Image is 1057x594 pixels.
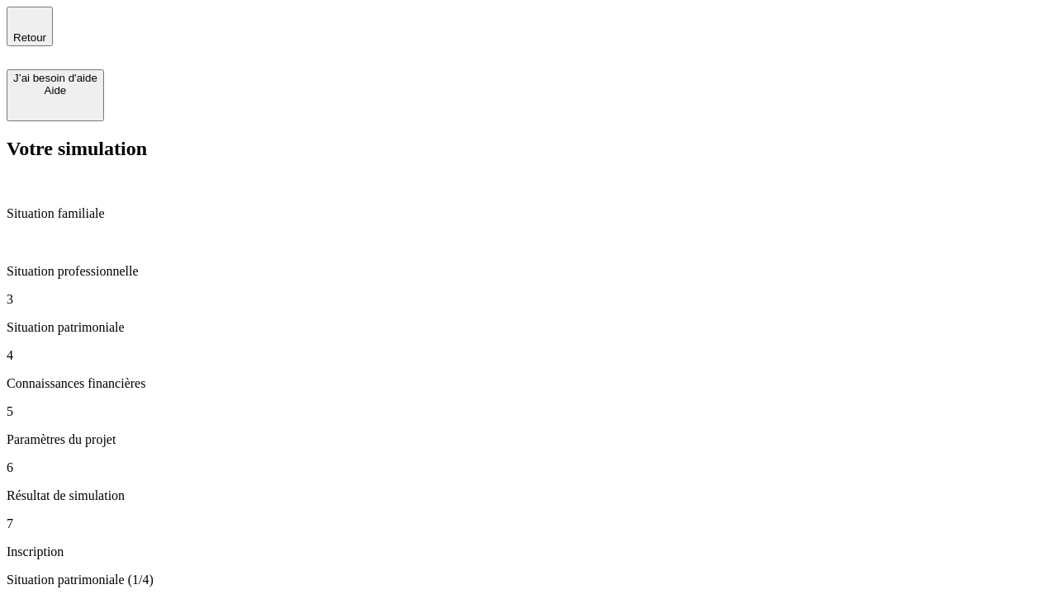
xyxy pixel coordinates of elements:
p: 3 [7,292,1050,307]
h2: Votre simulation [7,138,1050,160]
p: 5 [7,404,1050,419]
p: 6 [7,460,1050,475]
p: Situation professionnelle [7,264,1050,279]
p: Situation patrimoniale (1/4) [7,573,1050,587]
div: Aide [13,84,97,97]
p: Paramètres du projet [7,432,1050,447]
button: Retour [7,7,53,46]
p: Résultat de simulation [7,488,1050,503]
span: Retour [13,31,46,44]
p: Connaissances financières [7,376,1050,391]
p: Situation patrimoniale [7,320,1050,335]
p: 7 [7,516,1050,531]
button: J’ai besoin d'aideAide [7,69,104,121]
p: Inscription [7,544,1050,559]
p: Situation familiale [7,206,1050,221]
div: J’ai besoin d'aide [13,72,97,84]
p: 4 [7,348,1050,363]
